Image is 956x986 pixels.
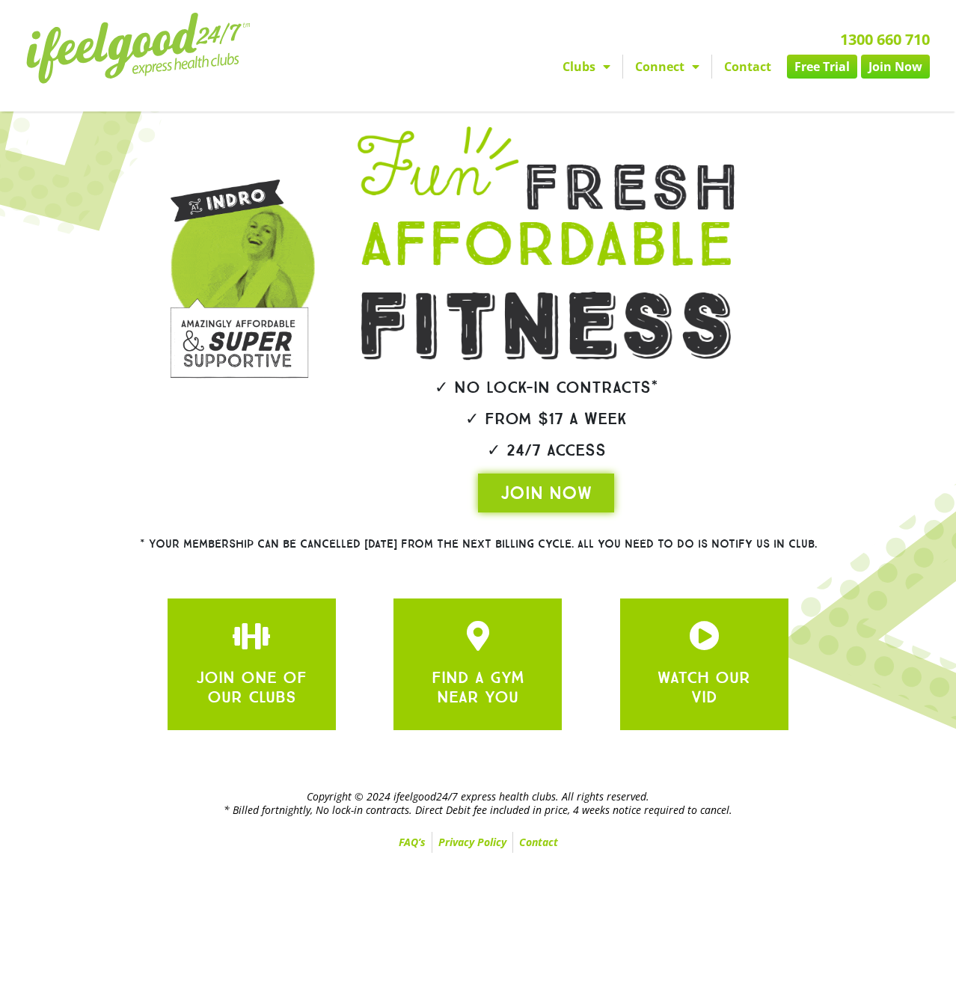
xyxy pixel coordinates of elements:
nav: Menu [7,832,949,853]
h2: Copyright © 2024 ifeelgood24/7 express health clubs. All rights reserved. * Billed fortnightly, N... [7,790,949,817]
h2: ✓ 24/7 Access [315,442,777,459]
a: FAQ’s [393,832,432,853]
a: 1300 660 710 [840,29,930,49]
h2: * Your membership can be cancelled [DATE] from the next billing cycle. All you need to do is noti... [85,539,871,550]
a: Free Trial [787,55,857,79]
a: JOIN ONE OF OUR CLUBS [689,621,719,651]
h2: ✓ No lock-in contracts* [315,379,777,396]
nav: Menu [348,55,930,79]
a: JOIN NOW [478,474,614,512]
a: Clubs [551,55,622,79]
h2: ✓ From $17 a week [315,411,777,427]
a: WATCH OUR VID [658,667,750,707]
a: Contact [712,55,783,79]
a: JOIN ONE OF OUR CLUBS [236,621,266,651]
a: FIND A GYM NEAR YOU [432,667,524,707]
a: Connect [623,55,711,79]
a: Contact [513,832,564,853]
a: Join Now [861,55,930,79]
span: JOIN NOW [500,481,592,505]
a: JOIN ONE OF OUR CLUBS [196,667,307,707]
a: Privacy Policy [432,832,512,853]
a: JOIN ONE OF OUR CLUBS [463,621,493,651]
